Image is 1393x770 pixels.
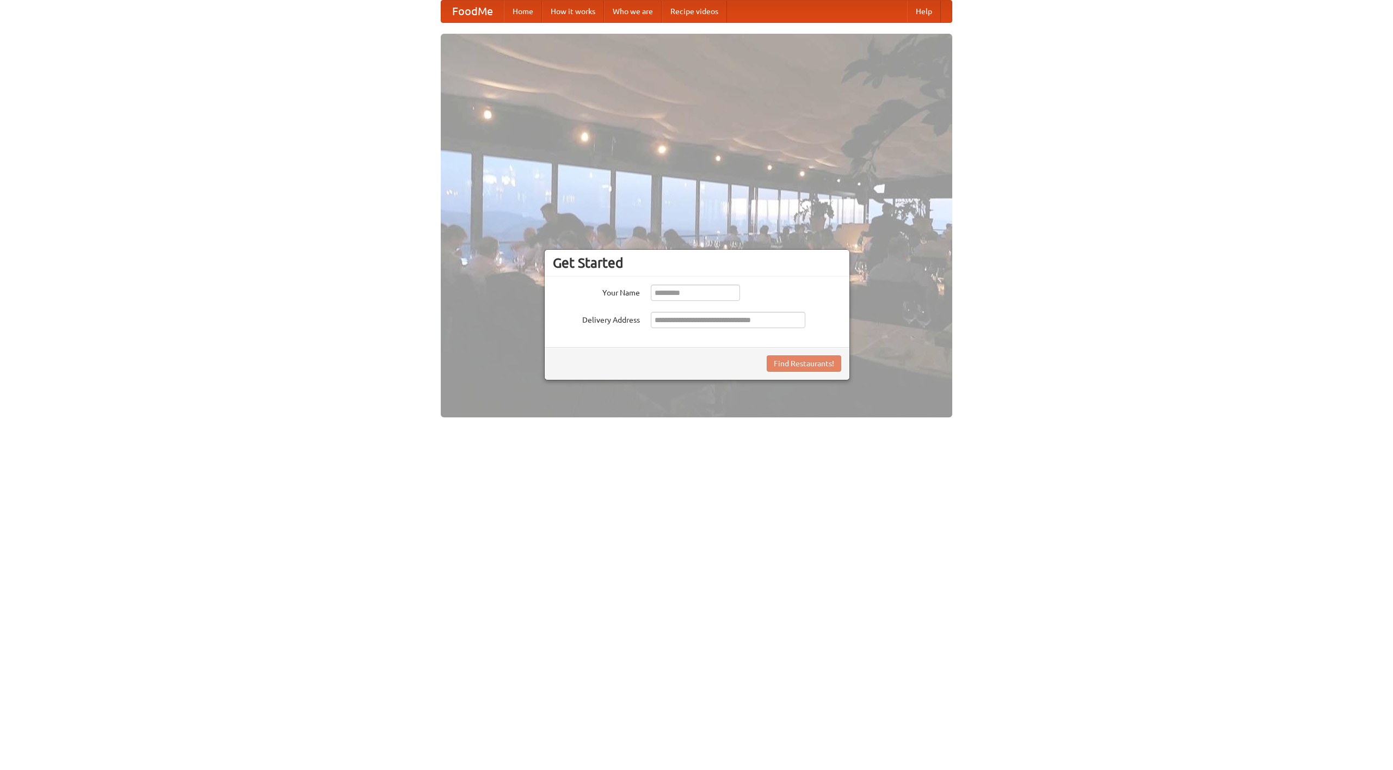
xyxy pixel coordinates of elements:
a: Who we are [604,1,662,22]
a: Help [907,1,941,22]
a: FoodMe [441,1,504,22]
h3: Get Started [553,255,841,271]
button: Find Restaurants! [767,355,841,372]
label: Your Name [553,285,640,298]
a: Home [504,1,542,22]
label: Delivery Address [553,312,640,325]
a: Recipe videos [662,1,727,22]
a: How it works [542,1,604,22]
